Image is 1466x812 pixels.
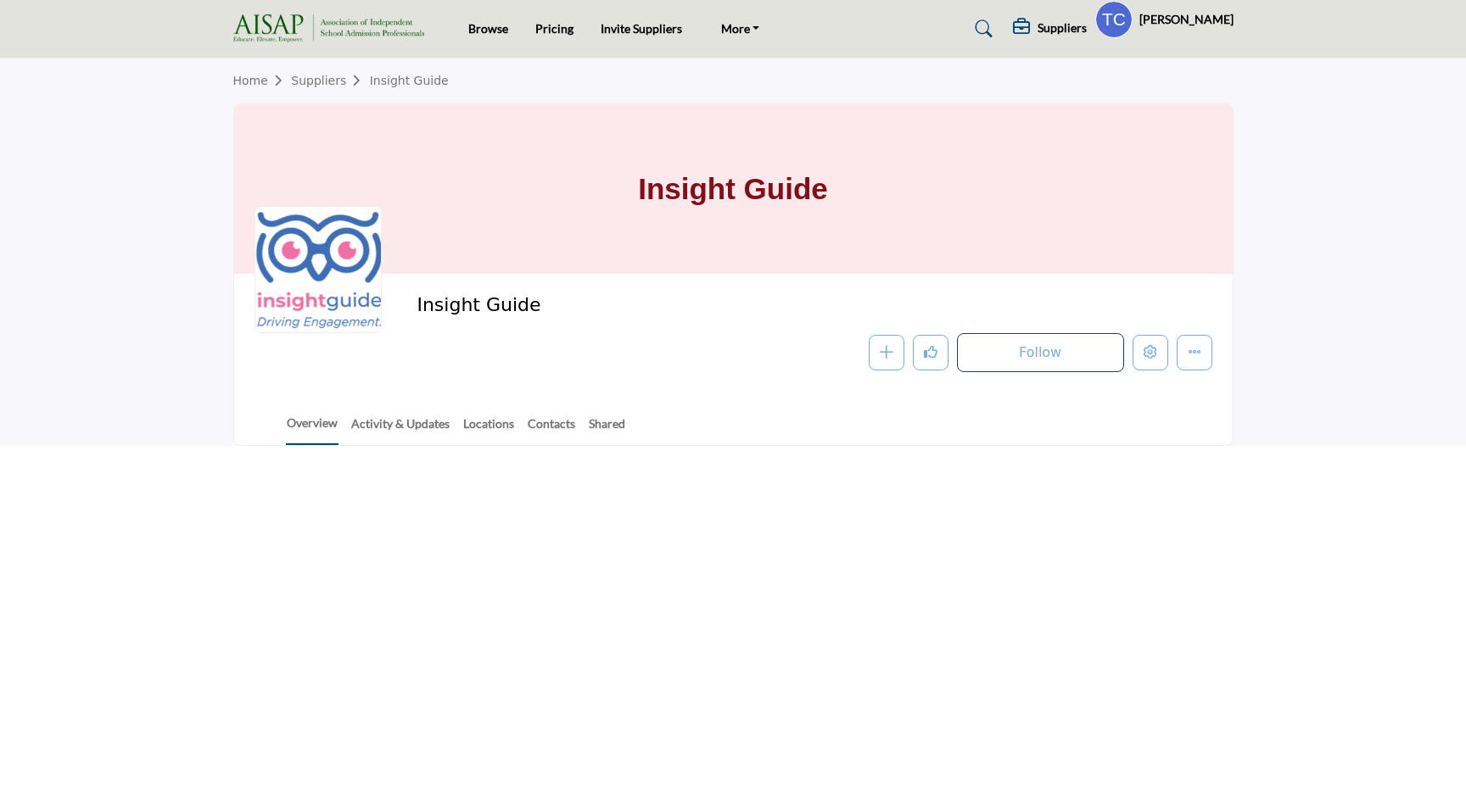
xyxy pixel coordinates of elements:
a: Insight Guide [370,74,449,87]
a: Browse [468,21,508,36]
a: Search [959,15,1004,42]
img: site Logo [233,14,433,42]
button: Like [913,335,948,370]
a: More [709,17,772,41]
h5: Suppliers [1038,20,1087,36]
a: Suppliers [291,74,369,87]
div: Suppliers [1013,19,1087,39]
button: Edit company [1133,335,1168,370]
a: Pricing [535,21,574,36]
h2: Insight Guide [417,294,883,316]
h1: Insight Guide [638,104,828,274]
a: Invite Suppliers [601,21,682,36]
a: Overview [286,414,339,445]
a: Locations [462,414,515,444]
button: Show hide supplier dropdown [1095,1,1133,38]
a: Activity & Updates [350,414,450,444]
button: More details [1177,335,1212,370]
h5: [PERSON_NAME] [1139,11,1234,28]
a: Home [233,74,292,87]
button: Follow [957,333,1124,372]
a: Shared [588,414,626,444]
a: Contacts [527,414,576,444]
